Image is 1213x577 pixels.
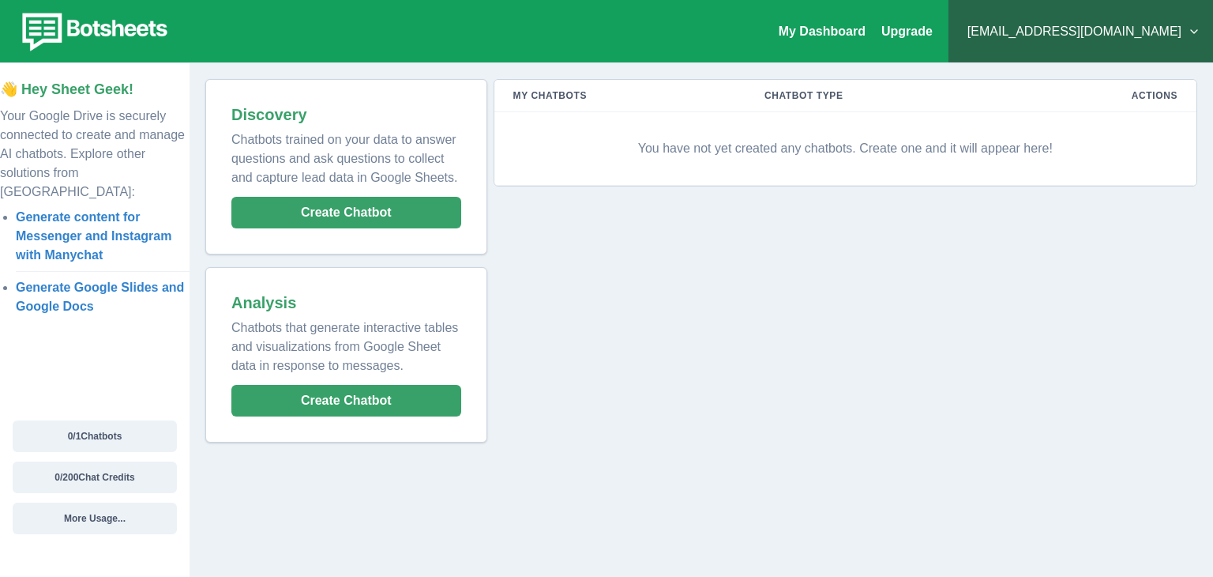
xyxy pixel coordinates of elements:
button: Create Chatbot [231,197,461,228]
a: Generate content for Messenger and Instagram with Manychat [16,210,171,262]
th: My Chatbots [494,80,745,112]
button: [EMAIL_ADDRESS][DOMAIN_NAME] [961,16,1200,47]
a: Generate Google Slides and Google Docs [16,281,184,313]
th: Actions [1008,80,1196,112]
h2: Discovery [231,105,461,124]
button: Create Chatbot [231,385,461,417]
button: More Usage... [13,503,177,534]
button: 0/200Chat Credits [13,462,177,493]
p: You have not yet created any chatbots. Create one and it will appear here! [513,125,1177,172]
th: Chatbot Type [745,80,1008,112]
img: botsheets-logo.png [13,9,172,54]
p: Chatbots trained on your data to answer questions and ask questions to collect and capture lead d... [231,124,461,187]
a: My Dashboard [779,25,866,38]
h2: Analysis [231,293,461,312]
a: Upgrade [881,25,933,38]
p: Chatbots that generate interactive tables and visualizations from Google Sheet data in response t... [231,312,461,375]
button: 0/1Chatbots [13,420,177,452]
